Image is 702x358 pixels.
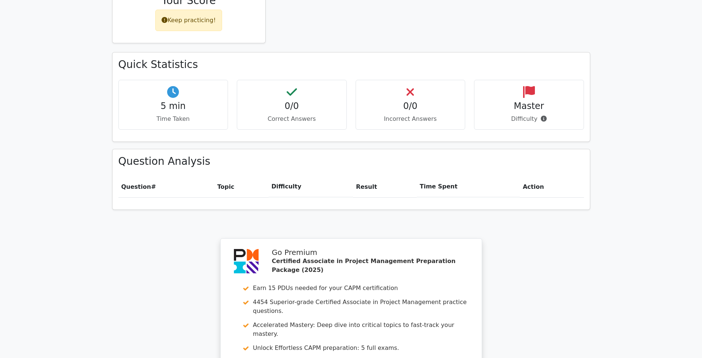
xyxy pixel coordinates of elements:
[155,10,222,31] div: Keep practicing!
[362,115,459,123] p: Incorrect Answers
[480,101,578,112] h4: Master
[362,101,459,112] h4: 0/0
[269,176,353,197] th: Difficulty
[353,176,417,197] th: Result
[121,183,151,190] span: Question
[243,101,340,112] h4: 0/0
[243,115,340,123] p: Correct Answers
[118,176,214,197] th: #
[118,58,584,71] h3: Quick Statistics
[118,155,584,168] h3: Question Analysis
[480,115,578,123] p: Difficulty
[125,115,222,123] p: Time Taken
[417,176,520,197] th: Time Spent
[125,101,222,112] h4: 5 min
[520,176,584,197] th: Action
[214,176,269,197] th: Topic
